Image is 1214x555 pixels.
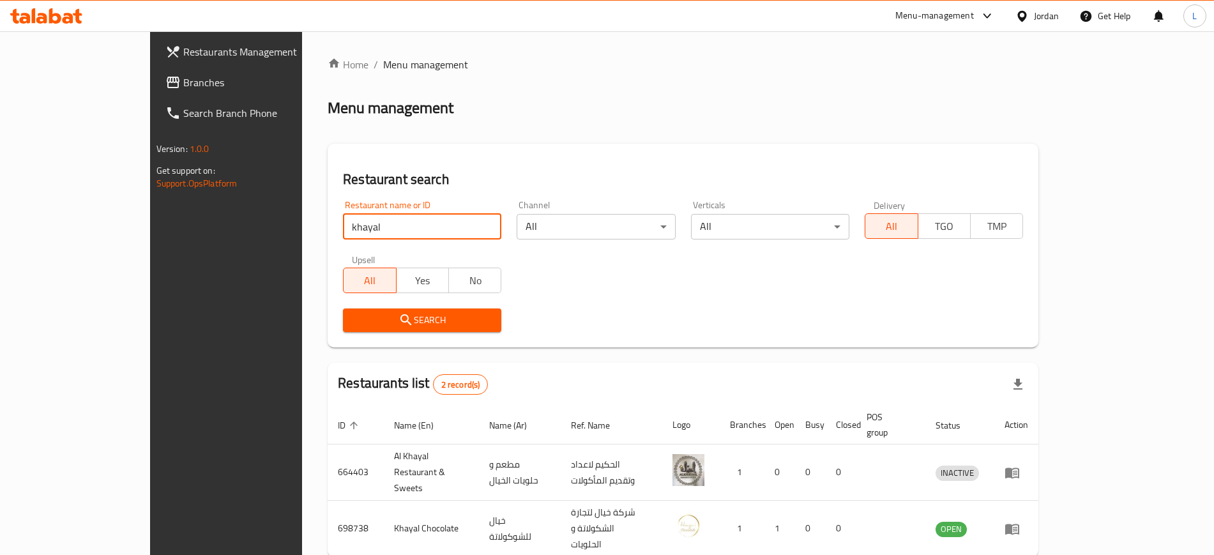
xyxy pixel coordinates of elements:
[1192,9,1197,23] span: L
[454,271,496,290] span: No
[156,162,215,179] span: Get support on:
[155,98,353,128] a: Search Branch Phone
[479,445,561,501] td: مطعم و حلويات الخيال
[190,141,209,157] span: 1.0.0
[374,57,378,72] li: /
[691,214,849,239] div: All
[1003,369,1033,400] div: Export file
[795,406,826,445] th: Busy
[865,213,918,239] button: All
[349,271,391,290] span: All
[672,510,704,542] img: Khayal Chocolate
[183,75,342,90] span: Branches
[155,36,353,67] a: Restaurants Management
[183,105,342,121] span: Search Branch Phone
[338,374,488,395] h2: Restaurants list
[867,409,911,440] span: POS group
[936,418,977,433] span: Status
[662,406,720,445] th: Logo
[764,445,795,501] td: 0
[448,268,501,293] button: No
[343,214,501,239] input: Search for restaurant name or ID..
[328,445,384,501] td: 664403
[343,170,1023,189] h2: Restaurant search
[720,445,764,501] td: 1
[672,454,704,486] img: Al Khayal Restaurant & Sweets
[343,268,396,293] button: All
[764,406,795,445] th: Open
[936,466,979,480] span: INACTIVE
[1005,465,1028,480] div: Menu
[338,418,362,433] span: ID
[936,466,979,481] div: INACTIVE
[826,445,856,501] td: 0
[1034,9,1059,23] div: Jordan
[936,522,967,536] span: OPEN
[874,201,906,209] label: Delivery
[402,271,444,290] span: Yes
[183,44,342,59] span: Restaurants Management
[517,214,675,239] div: All
[895,8,974,24] div: Menu-management
[970,213,1023,239] button: TMP
[396,268,449,293] button: Yes
[155,67,353,98] a: Branches
[433,374,489,395] div: Total records count
[1005,521,1028,536] div: Menu
[561,445,662,501] td: الحكيم لاعداد وتقديم المأكولات
[826,406,856,445] th: Closed
[489,418,543,433] span: Name (Ar)
[870,217,913,236] span: All
[918,213,971,239] button: TGO
[994,406,1038,445] th: Action
[571,418,626,433] span: Ref. Name
[328,98,453,118] h2: Menu management
[394,418,450,433] span: Name (En)
[383,57,468,72] span: Menu management
[353,312,491,328] span: Search
[720,406,764,445] th: Branches
[352,255,376,264] label: Upsell
[328,57,1038,72] nav: breadcrumb
[384,445,479,501] td: Al Khayal Restaurant & Sweets
[923,217,966,236] span: TGO
[976,217,1018,236] span: TMP
[795,445,826,501] td: 0
[156,175,238,192] a: Support.OpsPlatform
[936,522,967,537] div: OPEN
[156,141,188,157] span: Version:
[434,379,488,391] span: 2 record(s)
[343,308,501,332] button: Search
